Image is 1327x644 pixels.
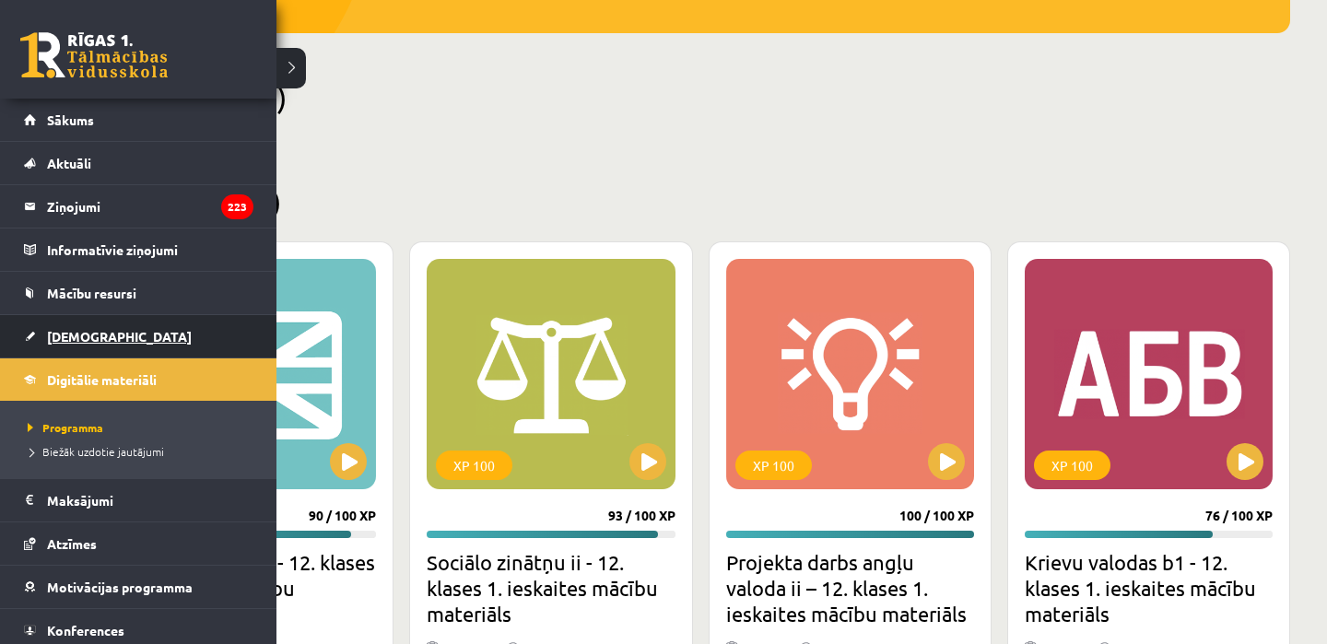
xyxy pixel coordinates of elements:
[47,111,94,128] span: Sākums
[47,285,136,301] span: Mācību resursi
[47,479,253,521] legend: Maksājumi
[24,228,253,271] a: Informatīvie ziņojumi
[436,451,512,480] div: XP 100
[47,371,157,388] span: Digitālie materiāli
[24,99,253,141] a: Sākums
[726,549,974,626] h2: Projekta darbs angļu valoda ii – 12. klases 1. ieskaites mācību materiāls
[427,549,675,626] h2: Sociālo zinātņu ii - 12. klases 1. ieskaites mācību materiāls
[47,579,193,595] span: Motivācijas programma
[24,315,253,357] a: [DEMOGRAPHIC_DATA]
[24,185,253,228] a: Ziņojumi223
[20,32,168,78] a: Rīgas 1. Tālmācības vidusskola
[23,444,164,459] span: Biežāk uzdotie jautājumi
[47,535,97,552] span: Atzīmes
[47,622,124,638] span: Konferences
[24,358,253,401] a: Digitālie materiāli
[47,155,91,171] span: Aktuāli
[47,328,192,345] span: [DEMOGRAPHIC_DATA]
[111,183,1290,219] h2: Pabeigtie (4)
[111,79,1290,115] h2: Pieejamie (0)
[24,566,253,608] a: Motivācijas programma
[47,185,253,228] legend: Ziņojumi
[1034,451,1110,480] div: XP 100
[47,228,253,271] legend: Informatīvie ziņojumi
[24,142,253,184] a: Aktuāli
[24,522,253,565] a: Atzīmes
[24,479,253,521] a: Maksājumi
[24,272,253,314] a: Mācību resursi
[23,419,258,436] a: Programma
[1025,549,1273,626] h2: Krievu valodas b1 - 12. klases 1. ieskaites mācību materiāls
[735,451,812,480] div: XP 100
[23,420,103,435] span: Programma
[23,443,258,460] a: Biežāk uzdotie jautājumi
[221,194,253,219] i: 223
